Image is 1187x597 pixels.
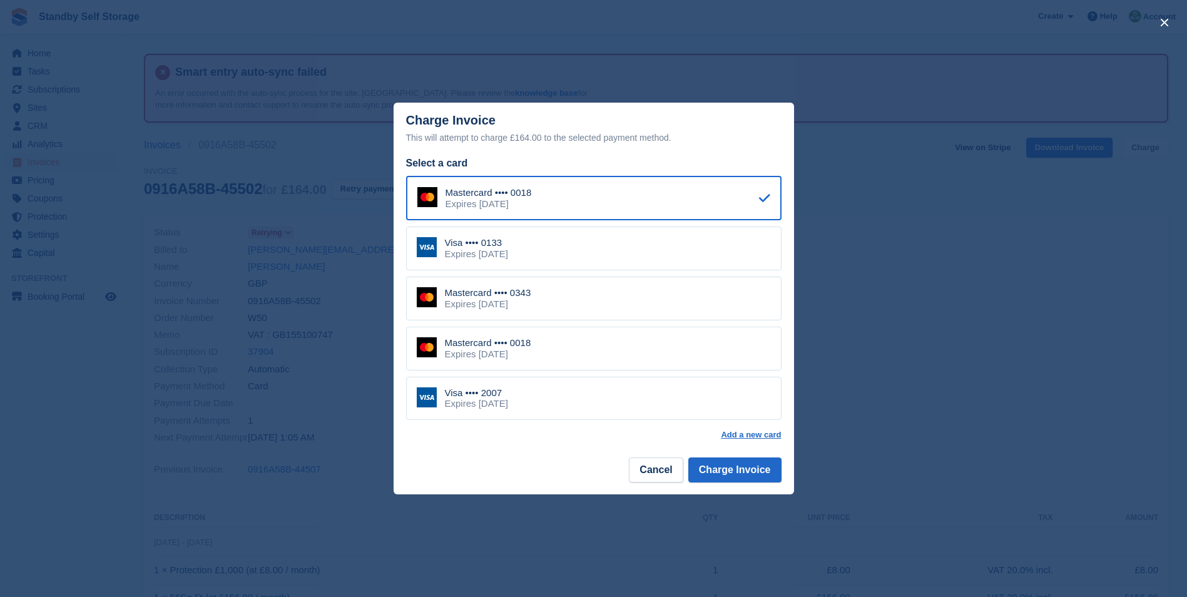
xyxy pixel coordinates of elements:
[445,387,508,399] div: Visa •••• 2007
[406,130,782,145] div: This will attempt to charge £164.00 to the selected payment method.
[629,457,683,482] button: Cancel
[445,287,531,298] div: Mastercard •••• 0343
[721,430,781,440] a: Add a new card
[445,398,508,409] div: Expires [DATE]
[446,187,532,198] div: Mastercard •••• 0018
[417,287,437,307] img: Mastercard Logo
[417,187,437,207] img: Mastercard Logo
[688,457,782,482] button: Charge Invoice
[445,337,531,349] div: Mastercard •••• 0018
[417,237,437,257] img: Visa Logo
[406,113,782,145] div: Charge Invoice
[445,298,531,310] div: Expires [DATE]
[406,156,782,171] div: Select a card
[446,198,532,210] div: Expires [DATE]
[417,337,437,357] img: Mastercard Logo
[417,387,437,407] img: Visa Logo
[445,349,531,360] div: Expires [DATE]
[445,237,508,248] div: Visa •••• 0133
[445,248,508,260] div: Expires [DATE]
[1154,13,1174,33] button: close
